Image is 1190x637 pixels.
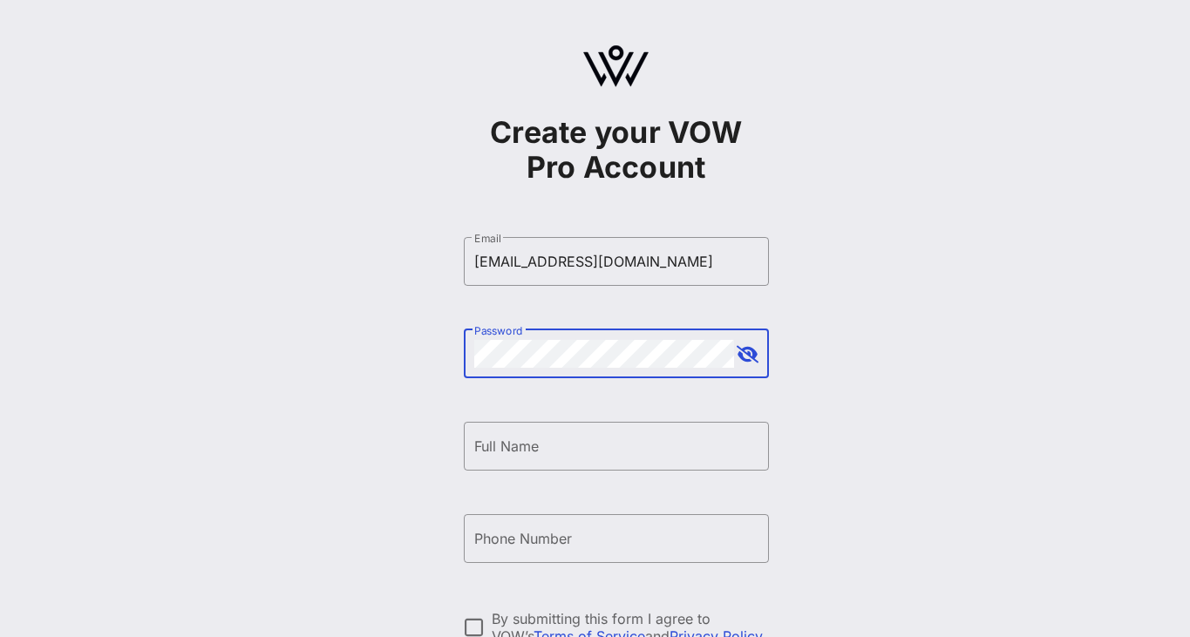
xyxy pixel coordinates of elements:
[464,115,769,185] h1: Create your VOW Pro Account
[474,232,501,245] label: Email
[737,346,758,363] button: append icon
[474,324,523,337] label: Password
[583,45,649,87] img: logo.svg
